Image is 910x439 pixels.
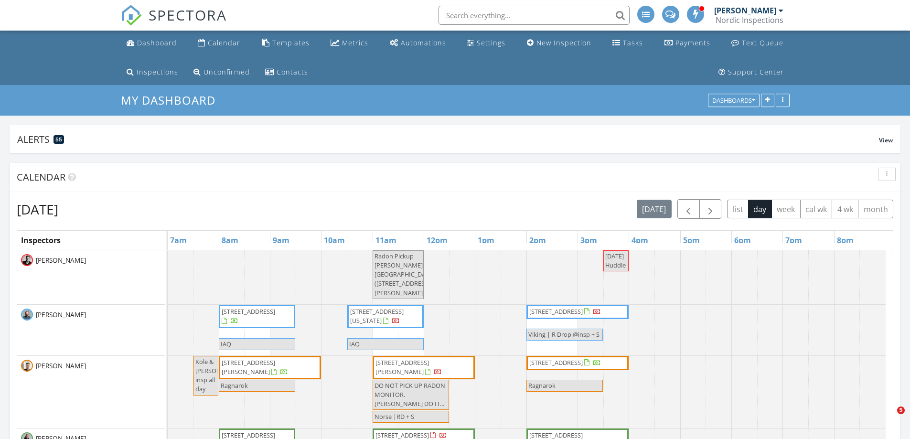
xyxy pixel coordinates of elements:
[879,136,893,144] span: View
[708,94,760,107] button: Dashboards
[714,6,776,15] div: [PERSON_NAME]
[349,340,360,348] span: IAQ
[529,307,583,316] span: [STREET_ADDRESS]
[716,15,783,25] div: Nordic Inspections
[221,381,248,390] span: Ragnarok
[528,330,600,339] span: Viking | R Drop @insp + S
[375,358,429,376] span: [STREET_ADDRESS][PERSON_NAME]
[897,407,905,414] span: 5
[439,6,630,25] input: Search everything...
[194,34,244,52] a: Calendar
[21,254,33,266] img: nordichomeinsp0002rt.jpg
[21,235,61,246] span: Inspectors
[800,200,833,218] button: cal wk
[17,133,879,146] div: Alerts
[629,233,651,248] a: 4pm
[386,34,450,52] a: Automations (Advanced)
[699,199,722,219] button: Next day
[17,200,58,219] h2: [DATE]
[137,38,177,47] div: Dashboard
[477,38,505,47] div: Settings
[728,67,784,76] div: Support Center
[605,252,626,269] span: [DATE] Huddle
[623,38,643,47] div: Tasks
[858,200,893,218] button: month
[55,136,62,143] span: 55
[835,233,856,248] a: 8pm
[712,97,755,104] div: Dashboards
[137,67,178,76] div: Inspections
[783,233,804,248] a: 7pm
[208,38,240,47] div: Calendar
[190,64,254,81] a: Unconfirmed
[742,38,783,47] div: Text Queue
[677,199,700,219] button: Previous day
[270,233,292,248] a: 9am
[277,67,308,76] div: Contacts
[34,310,88,320] span: [PERSON_NAME]
[715,64,788,81] a: Support Center
[261,64,312,81] a: Contacts
[637,200,672,218] button: [DATE]
[529,358,583,367] span: [STREET_ADDRESS]
[221,340,231,348] span: IAQ
[327,34,372,52] a: Metrics
[195,357,244,394] span: Kole & [PERSON_NAME] insp all day
[222,358,275,376] span: [STREET_ADDRESS][PERSON_NAME]
[149,5,227,25] span: SPECTORA
[17,171,65,183] span: Calendar
[878,407,900,429] iframe: Intercom live chat
[578,233,600,248] a: 3pm
[373,233,399,248] a: 11am
[523,34,595,52] a: New Inspection
[222,307,275,316] span: [STREET_ADDRESS]
[203,67,250,76] div: Unconfirmed
[375,252,435,297] span: Radon Pickup [PERSON_NAME][GEOGRAPHIC_DATA] ([STREET_ADDRESS][PERSON_NAME])
[771,200,801,218] button: week
[121,5,142,26] img: The Best Home Inspection Software - Spectora
[342,38,368,47] div: Metrics
[727,200,749,218] button: list
[748,200,772,218] button: day
[732,233,753,248] a: 6pm
[536,38,591,47] div: New Inspection
[375,381,445,408] span: DO NOT PICK UP RADON MONITOR. [PERSON_NAME] DO IT...
[219,233,241,248] a: 8am
[34,361,88,371] span: [PERSON_NAME]
[21,360,33,372] img: thumbnail_nordic__29a1584.jpg
[424,233,450,248] a: 12pm
[258,34,313,52] a: Templates
[168,233,189,248] a: 7am
[661,34,714,52] a: Payments
[375,412,414,421] span: Norse |RD + S
[123,34,181,52] a: Dashboard
[463,34,509,52] a: Settings
[728,34,787,52] a: Text Queue
[34,256,88,265] span: [PERSON_NAME]
[832,200,858,218] button: 4 wk
[21,309,33,321] img: benappel2.png
[121,92,224,108] a: My Dashboard
[121,13,227,33] a: SPECTORA
[321,233,347,248] a: 10am
[528,381,556,390] span: Ragnarok
[681,233,702,248] a: 5pm
[350,307,404,325] span: [STREET_ADDRESS][US_STATE]
[475,233,497,248] a: 1pm
[123,64,182,81] a: Inspections
[609,34,647,52] a: Tasks
[675,38,710,47] div: Payments
[527,233,548,248] a: 2pm
[272,38,310,47] div: Templates
[401,38,446,47] div: Automations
